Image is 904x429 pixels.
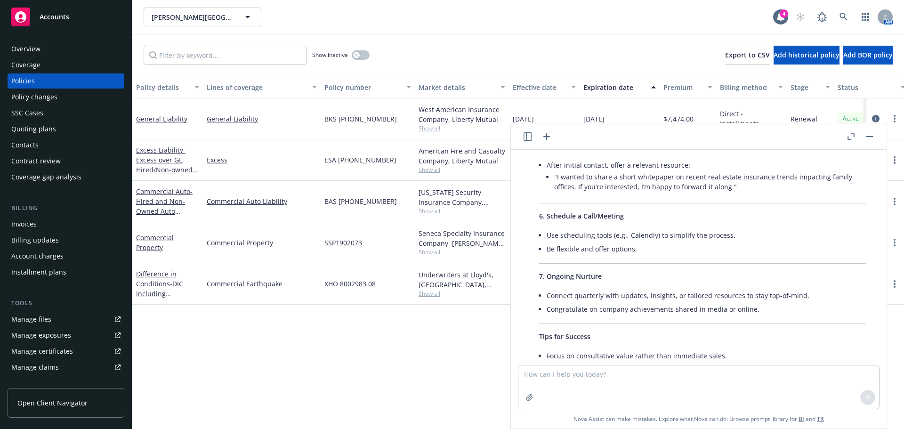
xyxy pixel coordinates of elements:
[11,89,57,105] div: Policy changes
[8,328,124,343] span: Manage exposures
[419,248,505,256] span: Show all
[11,360,59,375] div: Manage claims
[787,76,834,98] button: Stage
[11,328,71,343] div: Manage exposures
[834,8,853,26] a: Search
[144,46,307,65] input: Filter by keyword...
[8,344,124,359] a: Manage certificates
[791,82,820,92] div: Stage
[8,57,124,73] a: Coverage
[8,376,124,391] a: Manage BORs
[11,105,43,121] div: SSC Cases
[11,121,56,137] div: Quoting plans
[207,82,307,92] div: Lines of coverage
[11,138,39,153] div: Contacts
[8,154,124,169] a: Contract review
[11,217,37,232] div: Invoices
[8,312,124,327] a: Manage files
[207,114,317,124] a: General Liability
[889,237,900,248] a: more
[324,155,396,165] span: ESA [PHONE_NUMBER]
[8,138,124,153] a: Contacts
[136,146,195,184] a: Excess Liability
[791,114,817,124] span: Renewal
[419,105,505,124] div: West American Insurance Company, Liberty Mutual
[419,146,505,166] div: American Fire and Casualty Company, Liberty Mutual
[8,105,124,121] a: SSC Cases
[419,187,505,207] div: [US_STATE] Security Insurance Company, Liberty Mutual
[547,349,866,363] li: Focus on consultative value rather than immediate sales.
[720,82,773,92] div: Billing method
[136,233,174,252] a: Commercial Property
[660,76,716,98] button: Premium
[539,211,624,220] span: 6. Schedule a Call/Meeting
[8,249,124,264] a: Account charges
[774,50,839,59] span: Add historical policy
[132,76,203,98] button: Policy details
[841,114,860,123] span: Active
[203,76,321,98] button: Lines of coverage
[419,290,505,298] span: Show all
[8,203,124,213] div: Billing
[11,376,56,391] div: Manage BORs
[419,166,505,174] span: Show all
[889,154,900,166] a: more
[136,187,193,226] a: Commercial Auto
[321,76,415,98] button: Policy number
[11,312,51,327] div: Manage files
[8,170,124,185] a: Coverage gap analysis
[8,121,124,137] a: Quoting plans
[513,82,565,92] div: Effective date
[838,82,895,92] div: Status
[8,4,124,30] a: Accounts
[419,207,505,215] span: Show all
[725,50,770,59] span: Export to CSV
[663,114,694,124] span: $7,474.00
[324,114,397,124] span: BKS [PHONE_NUMBER]
[415,76,509,98] button: Market details
[324,279,376,289] span: XHO 8002983 08
[547,158,866,195] li: After initial contact, offer a relevant resource:
[856,8,875,26] a: Switch app
[8,217,124,232] a: Invoices
[817,415,824,423] a: TR
[11,344,73,359] div: Manage certificates
[144,8,261,26] button: [PERSON_NAME][GEOGRAPHIC_DATA], LLC
[870,113,881,124] a: circleInformation
[8,41,124,57] a: Overview
[207,279,317,289] a: Commercial Earthquake
[419,82,495,92] div: Market details
[843,46,893,65] button: Add BOR policy
[889,278,900,290] a: more
[152,12,233,22] span: [PERSON_NAME][GEOGRAPHIC_DATA], LLC
[720,109,783,129] span: Direct - Installments
[11,265,66,280] div: Installment plans
[8,89,124,105] a: Policy changes
[791,8,810,26] a: Start snowing
[8,265,124,280] a: Installment plans
[799,415,804,423] a: BI
[136,82,189,92] div: Policy details
[554,170,866,194] li: "I wanted to share a short whitepaper on recent real estate insurance trends impacting family off...
[8,360,124,375] a: Manage claims
[583,114,605,124] span: [DATE]
[11,170,81,185] div: Coverage gap analysis
[547,228,866,242] li: Use scheduling tools (e.g., Calendly) to simplify the process.
[136,114,187,123] a: General Liability
[573,409,824,429] span: Nova Assist can make mistakes. Explore what Nova can do: Browse prompt library for and
[813,8,831,26] a: Report a Bug
[8,73,124,89] a: Policies
[11,154,61,169] div: Contract review
[547,289,866,302] li: Connect quarterly with updates, insights, or tailored resources to stay top-of-mind.
[207,238,317,248] a: Commercial Property
[419,228,505,248] div: Seneca Specialty Insurance Company, [PERSON_NAME] & [PERSON_NAME] Specialty Insurance Services, L...
[136,269,198,367] a: Difference in Conditions
[11,249,64,264] div: Account charges
[843,50,893,59] span: Add BOR policy
[8,299,124,308] div: Tools
[207,155,317,165] a: Excess
[509,76,580,98] button: Effective date
[580,76,660,98] button: Expiration date
[8,233,124,248] a: Billing updates
[774,46,839,65] button: Add historical policy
